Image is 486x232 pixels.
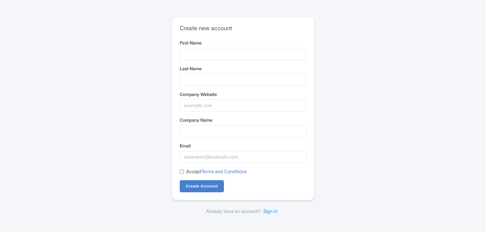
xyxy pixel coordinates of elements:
a: Terms and Conditions [201,168,246,174]
input: username@example.com [180,151,306,163]
a: Sign in [261,206,280,217]
h2: Create new account [180,25,306,32]
label: Company Website [180,91,306,98]
label: Email [180,142,306,149]
label: Accept [186,168,246,175]
label: First Name [180,39,306,46]
label: Company Name [180,117,306,123]
div: Already have an account? [172,208,314,215]
input: example.com [180,99,306,112]
input: Create Account [180,180,224,192]
label: Last Name [180,65,306,72]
